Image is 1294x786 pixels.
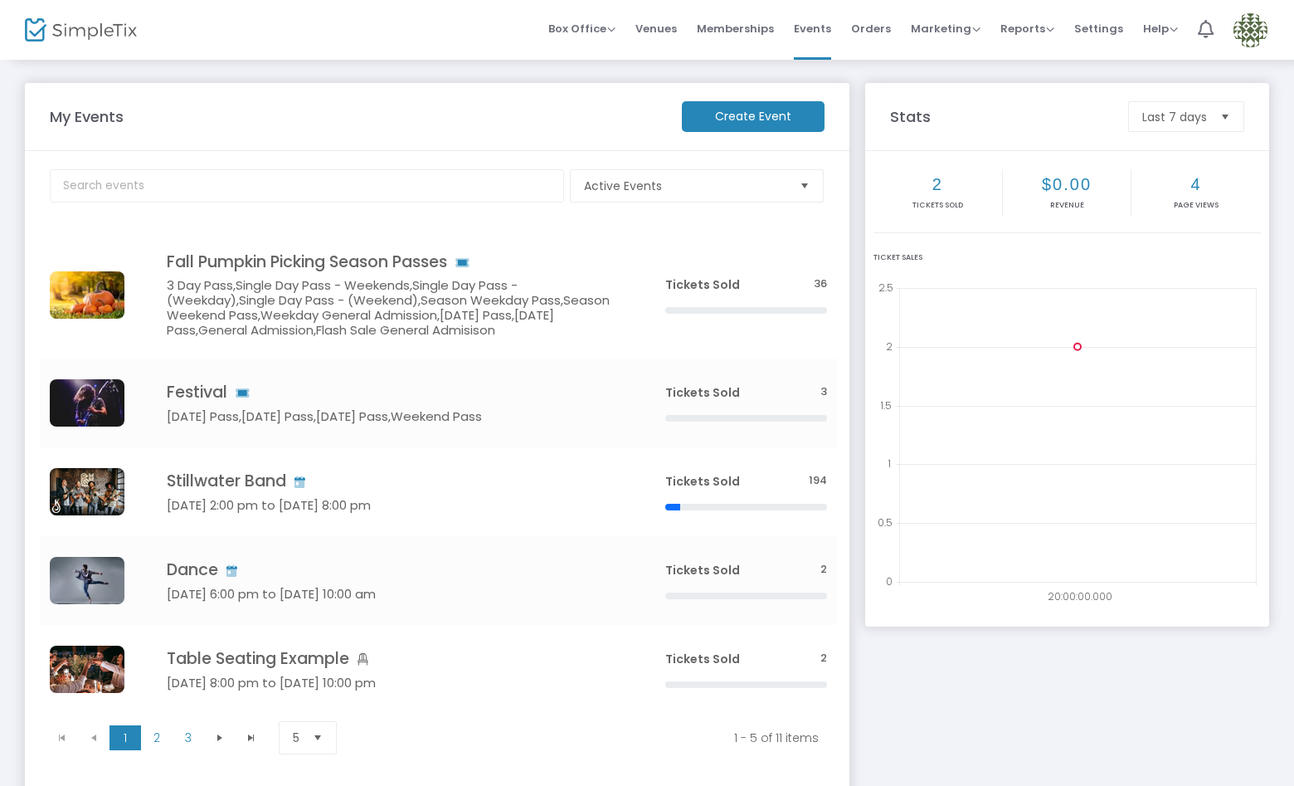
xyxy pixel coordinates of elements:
div: Data table [40,232,837,714]
h2: 2 [875,174,1000,194]
p: Page Views [1133,200,1259,212]
span: Settings [1074,7,1123,50]
span: Help [1143,21,1178,37]
text: 2 [886,339,893,353]
span: Orders [851,7,891,50]
span: Box Office [548,21,615,37]
span: Tickets Sold [665,276,740,293]
h4: Festival [167,383,615,402]
span: Memberships [697,7,774,50]
span: Page 3 [173,725,204,750]
span: Reports [1000,21,1054,37]
img: guitarlive-e1527148663841.jpg [50,379,124,427]
span: Tickets Sold [665,562,740,579]
span: Tickets Sold [665,473,740,490]
m-panel-title: Stats [882,105,1120,128]
h4: Fall Pumpkin Picking Season Passes [167,252,615,271]
span: 5 [293,730,299,746]
span: 36 [814,276,827,292]
h4: Table Seating Example [167,649,615,668]
span: Venues [635,7,677,50]
span: Go to the next page [213,731,226,745]
div: Ticket Sales [873,252,1261,264]
img: pexels-yogendras31-1701202.jpg [50,557,124,604]
img: 637902124702804288pumpkin.jpg [50,271,124,319]
p: Tickets sold [875,200,1000,212]
span: Tickets Sold [665,651,740,667]
text: 2.5 [878,281,893,295]
span: Events [794,7,831,50]
h2: $0.00 [1005,174,1130,194]
h5: [DATE] 6:00 pm to [DATE] 10:00 am [167,587,615,602]
button: Select [793,170,816,202]
text: 20:00:00.000 [1048,589,1112,603]
img: 6379326231620341952022-07-23simpletix.png [50,468,124,515]
p: Revenue [1005,200,1130,212]
h5: [DATE] 8:00 pm to [DATE] 10:00 pm [167,676,615,691]
h5: [DATE] 2:00 pm to [DATE] 8:00 pm [167,498,615,513]
h5: [DATE] Pass,[DATE] Pass,[DATE] Pass,Weekend Pass [167,409,615,424]
span: Active Events [584,178,787,194]
h4: Dance [167,560,615,579]
text: 1 [888,456,891,471]
text: 0 [886,574,893,588]
span: Page 2 [141,725,173,750]
button: Select [306,722,329,754]
input: Search events [50,169,564,203]
span: Go to the next page [204,725,236,750]
button: Select [1214,102,1237,131]
span: Go to the last page [236,725,267,750]
span: 2 [820,562,827,578]
h2: 4 [1133,174,1259,194]
kendo-pager-info: 1 - 5 of 11 items [367,730,819,746]
h4: Stillwater Band [167,471,615,491]
img: Valentines-Day-Dinner-Party.png [50,646,124,693]
text: 0.5 [878,515,893,530]
m-panel-title: My Events [41,105,674,128]
m-button: Create Event [682,101,825,132]
h5: 3 Day Pass,Single Day Pass - Weekends,Single Day Pass - (Weekday),Single Day Pass - (Weekend),Sea... [167,278,615,338]
span: 2 [820,651,827,666]
span: 3 [820,384,827,400]
span: Tickets Sold [665,384,740,401]
span: Marketing [911,21,980,37]
span: Last 7 days [1142,109,1207,125]
text: 1.5 [880,398,892,412]
span: Go to the last page [245,731,258,745]
span: Page 1 [109,725,141,750]
span: 194 [809,473,827,489]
